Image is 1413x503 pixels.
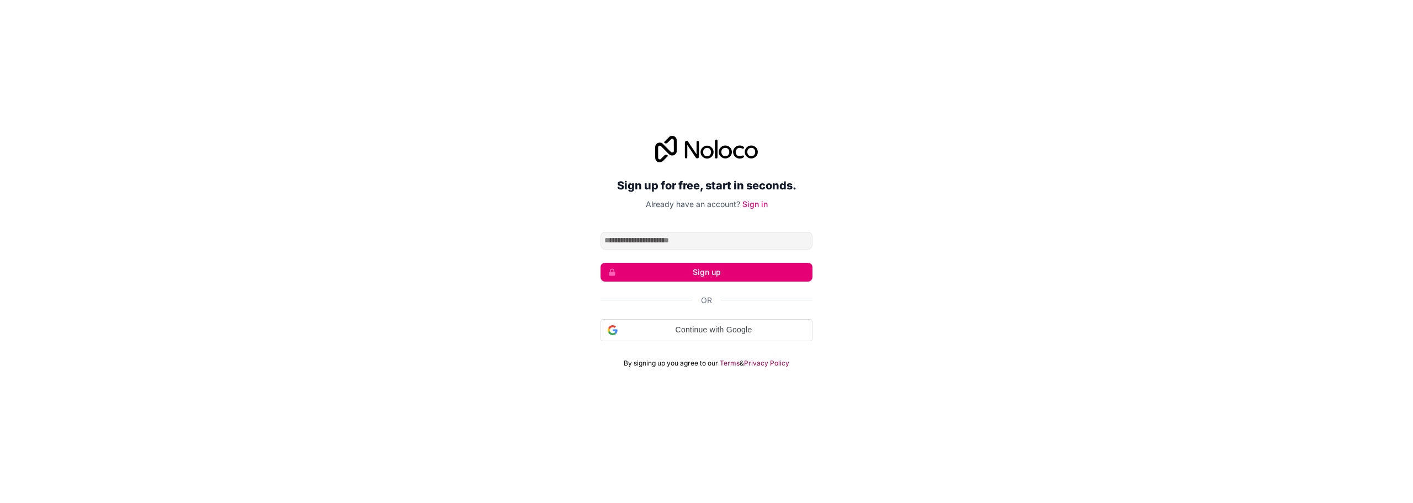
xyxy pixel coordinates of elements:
button: Sign up [601,263,812,282]
div: Continue with Google [601,319,812,341]
span: & [740,359,744,368]
h2: Sign up for free, start in seconds. [601,176,812,195]
span: Already have an account? [646,199,740,209]
a: Privacy Policy [744,359,789,368]
a: Terms [720,359,740,368]
input: Email address [601,232,812,250]
span: By signing up you agree to our [624,359,718,368]
span: Or [701,295,712,306]
a: Sign in [742,199,768,209]
span: Continue with Google [622,324,805,336]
